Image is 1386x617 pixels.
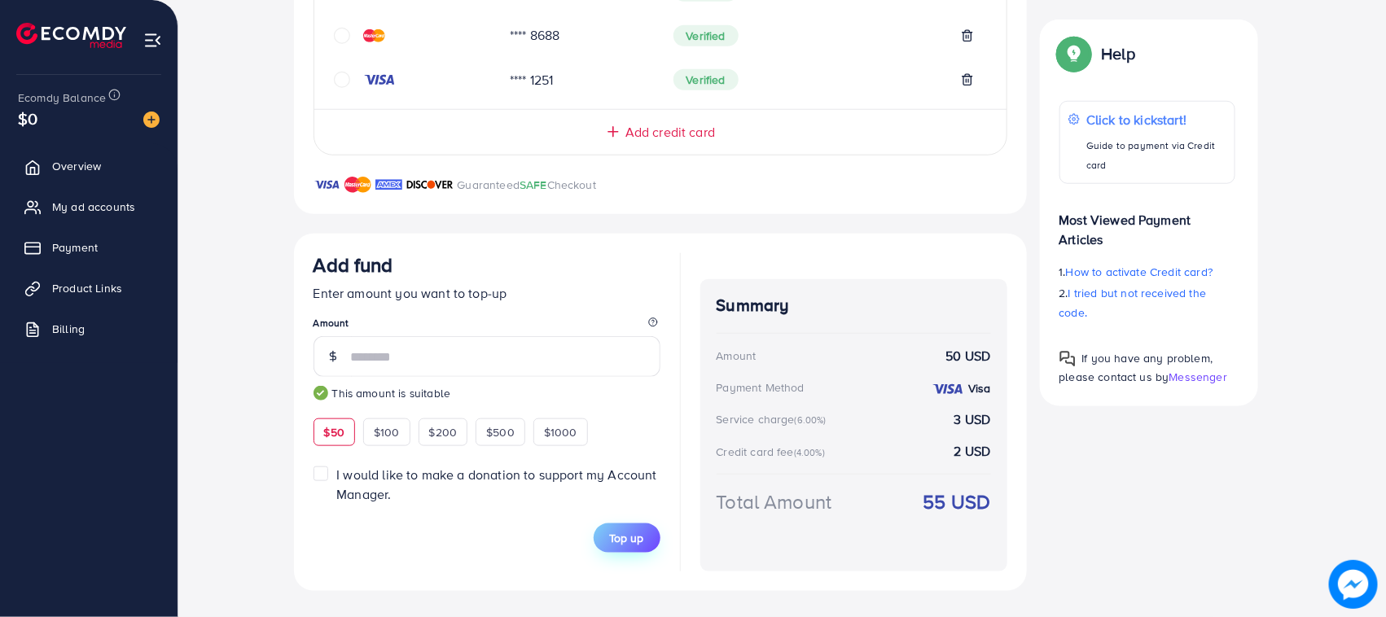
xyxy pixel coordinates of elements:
a: Product Links [12,272,165,304]
span: $50 [324,424,344,440]
p: Enter amount you want to top-up [314,283,660,303]
svg: circle [334,28,350,44]
span: $200 [429,424,458,440]
span: If you have any problem, please contact us by [1059,350,1213,385]
p: Click to kickstart! [1086,110,1226,129]
img: brand [375,175,402,195]
small: This amount is suitable [314,385,660,401]
p: 1. [1059,262,1235,282]
img: brand [406,175,454,195]
span: Ecomdy Balance [18,90,106,106]
div: Credit card fee [717,444,831,460]
img: image [143,112,160,128]
p: Help [1102,44,1136,63]
p: Guide to payment via Credit card [1086,136,1226,175]
h4: Summary [717,295,991,316]
small: (4.00%) [794,446,825,459]
span: $1000 [544,424,577,440]
span: Product Links [52,280,122,296]
span: Messenger [1169,369,1227,385]
strong: 55 USD [923,488,991,516]
a: Billing [12,313,165,345]
div: Service charge [717,411,831,427]
strong: 3 USD [954,410,991,429]
span: I tried but not received the code. [1059,285,1207,321]
span: Add credit card [625,123,715,142]
svg: circle [334,72,350,88]
img: credit [363,29,385,42]
span: My ad accounts [52,199,135,215]
span: $100 [374,424,400,440]
legend: Amount [314,316,660,336]
strong: 50 USD [946,347,991,365]
div: Payment Method [717,379,805,396]
img: credit [932,383,964,396]
img: logo [16,23,126,48]
span: SAFE [520,177,547,193]
img: credit [363,73,396,86]
img: brand [314,175,340,195]
img: Popup guide [1059,39,1089,68]
a: My ad accounts [12,190,165,223]
span: Verified [673,69,739,90]
img: Popup guide [1059,351,1076,367]
p: 2. [1059,283,1235,322]
span: Overview [52,158,101,174]
strong: 2 USD [954,442,991,461]
p: Guaranteed Checkout [458,175,597,195]
span: How to activate Credit card? [1066,264,1213,280]
small: (6.00%) [795,414,827,427]
div: Amount [717,348,757,364]
img: guide [314,386,328,400]
div: Total Amount [717,488,832,516]
span: Verified [673,25,739,46]
img: menu [143,31,162,50]
a: Overview [12,150,165,182]
span: $0 [18,107,37,130]
button: Top up [594,523,660,553]
img: brand [344,175,371,195]
span: Top up [610,530,644,546]
span: Payment [52,239,98,256]
p: Most Viewed Payment Articles [1059,197,1235,249]
span: $500 [486,424,515,440]
img: image [1331,562,1376,607]
span: Billing [52,321,85,337]
h3: Add fund [314,253,393,277]
strong: Visa [968,380,991,396]
a: Payment [12,231,165,264]
span: I would like to make a donation to support my Account Manager. [336,466,656,502]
